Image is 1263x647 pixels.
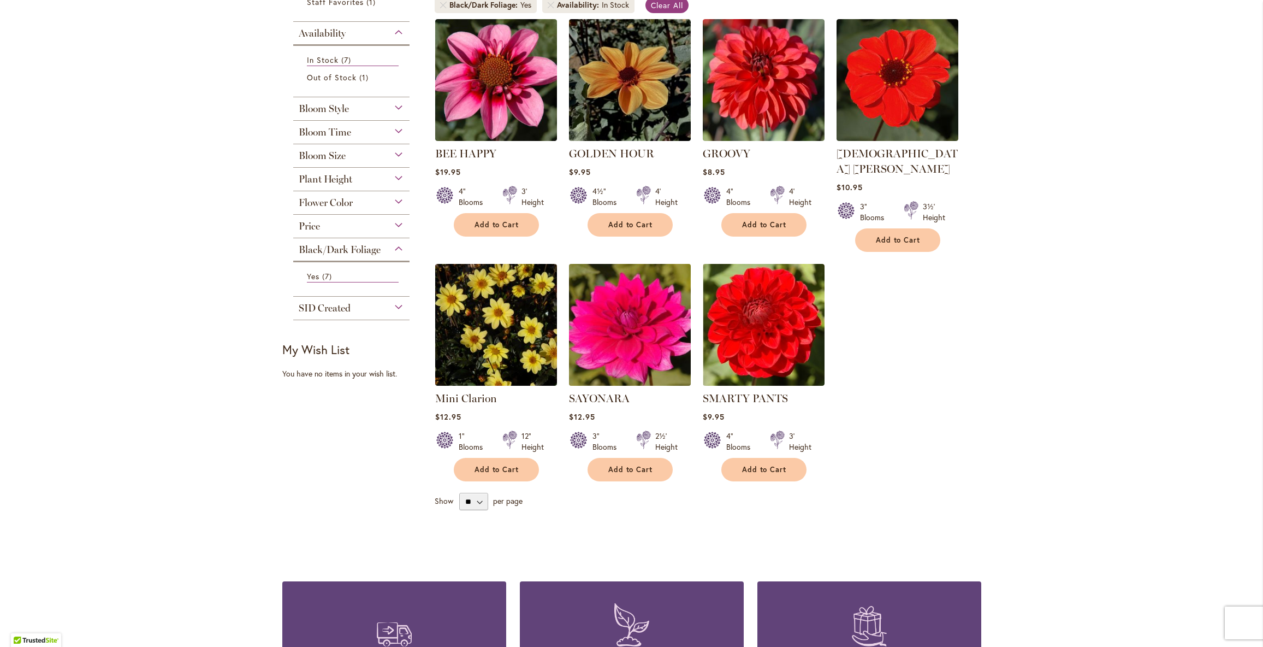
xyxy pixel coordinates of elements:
a: BEE HAPPY [435,133,557,143]
img: Golden Hour [569,19,691,141]
span: $12.95 [569,411,595,422]
span: Plant Height [299,173,352,185]
span: 1 [359,72,371,83]
a: GROOVY [703,147,750,160]
span: $12.95 [435,411,461,422]
button: Add to Cart [454,213,539,237]
span: Bloom Size [299,150,346,162]
a: Yes 7 [307,270,399,283]
div: 3½' Height [923,201,945,223]
strong: My Wish List [282,342,349,357]
span: Price [299,220,320,232]
img: BEE HAPPY [435,19,557,141]
span: 7 [322,270,335,282]
button: Add to Cart [855,228,940,252]
a: Golden Hour [569,133,691,143]
a: GOLDEN HOUR [569,147,654,160]
span: Bloom Time [299,126,351,138]
span: Availability [299,27,346,39]
img: JAPANESE BISHOP [837,19,958,141]
span: per page [493,496,523,506]
span: $9.95 [569,167,591,177]
span: Add to Cart [876,236,921,245]
span: Add to Cart [475,465,519,474]
span: Yes [307,271,319,281]
span: Add to Cart [742,465,787,474]
div: 4' Height [789,186,811,208]
button: Add to Cart [721,213,807,237]
iframe: Launch Accessibility Center [8,608,39,639]
span: Bloom Style [299,103,349,115]
a: SMARTY PANTS [703,378,825,388]
a: SAYONARA [569,378,691,388]
span: 7 [341,54,354,66]
span: SID Created [299,302,351,314]
img: SAYONARA [566,261,693,389]
a: Remove Black/Dark Foliage Yes [440,2,447,8]
div: 3" Blooms [860,201,891,223]
span: Add to Cart [475,220,519,230]
a: GROOVY [703,133,825,143]
div: 1" Blooms [459,431,489,452]
a: JAPANESE BISHOP [837,133,958,143]
img: GROOVY [703,19,825,141]
a: Out of Stock 1 [307,72,399,83]
div: 4" Blooms [726,431,757,452]
div: 4½" Blooms [592,186,623,208]
div: 3' Height [521,186,544,208]
div: You have no items in your wish list. [282,368,428,379]
span: Show [435,496,453,506]
span: Add to Cart [608,220,653,230]
span: Add to Cart [742,220,787,230]
button: Add to Cart [454,458,539,481]
a: Mini Clarion [435,392,497,405]
span: Black/Dark Foliage [299,244,381,256]
div: 4" Blooms [459,186,489,208]
a: [DEMOGRAPHIC_DATA] [PERSON_NAME] [837,147,958,175]
span: Out of Stock [307,72,357,83]
a: In Stock 7 [307,54,399,66]
a: Remove Availability In Stock [548,2,554,8]
a: BEE HAPPY [435,147,496,160]
div: 4" Blooms [726,186,757,208]
span: $9.95 [703,411,725,422]
a: SAYONARA [569,392,630,405]
div: 3' Height [789,431,811,452]
button: Add to Cart [588,213,673,237]
a: SMARTY PANTS [703,392,788,405]
span: Add to Cart [608,465,653,474]
span: $10.95 [837,182,863,192]
div: 4' Height [655,186,678,208]
div: 2½' Height [655,431,678,452]
span: $8.95 [703,167,725,177]
span: Flower Color [299,197,353,209]
a: Mini Clarion [435,378,557,388]
img: SMARTY PANTS [703,264,825,386]
span: In Stock [307,55,339,65]
button: Add to Cart [721,458,807,481]
button: Add to Cart [588,458,673,481]
div: 3" Blooms [592,431,623,452]
div: 12" Height [521,431,544,452]
span: $19.95 [435,167,461,177]
img: Mini Clarion [435,264,557,386]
